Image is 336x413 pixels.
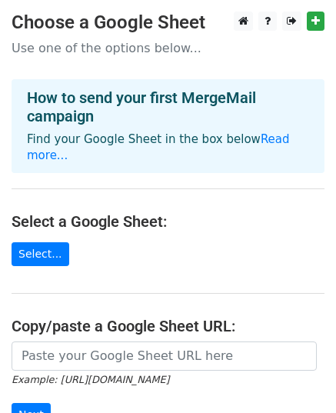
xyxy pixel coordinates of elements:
h4: Select a Google Sheet: [12,212,324,231]
small: Example: [URL][DOMAIN_NAME] [12,374,169,385]
h4: Copy/paste a Google Sheet URL: [12,317,324,335]
p: Use one of the options below... [12,40,324,56]
h3: Choose a Google Sheet [12,12,324,34]
p: Find your Google Sheet in the box below [27,132,309,164]
input: Paste your Google Sheet URL here [12,341,317,371]
h4: How to send your first MergeMail campaign [27,88,309,125]
a: Select... [12,242,69,266]
a: Read more... [27,132,290,162]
